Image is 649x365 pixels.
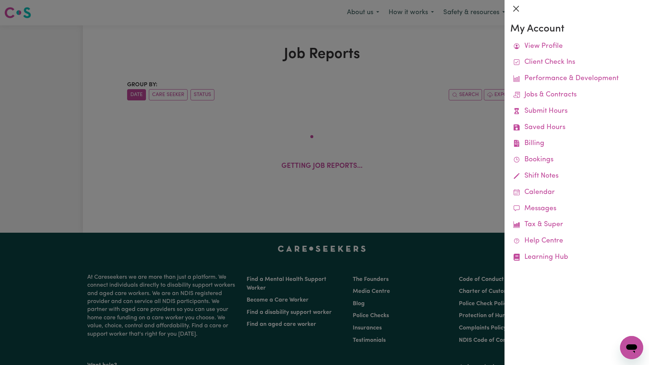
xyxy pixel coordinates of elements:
[510,87,643,103] a: Jobs & Contracts
[510,23,643,36] h3: My Account
[510,136,643,152] a: Billing
[510,233,643,249] a: Help Centre
[510,120,643,136] a: Saved Hours
[510,152,643,168] a: Bookings
[620,336,643,359] iframe: Button to launch messaging window
[510,3,522,14] button: Close
[510,38,643,55] a: View Profile
[510,184,643,201] a: Calendar
[510,217,643,233] a: Tax & Super
[510,54,643,71] a: Client Check Ins
[510,71,643,87] a: Performance & Development
[510,103,643,120] a: Submit Hours
[510,201,643,217] a: Messages
[510,249,643,266] a: Learning Hub
[510,168,643,184] a: Shift Notes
